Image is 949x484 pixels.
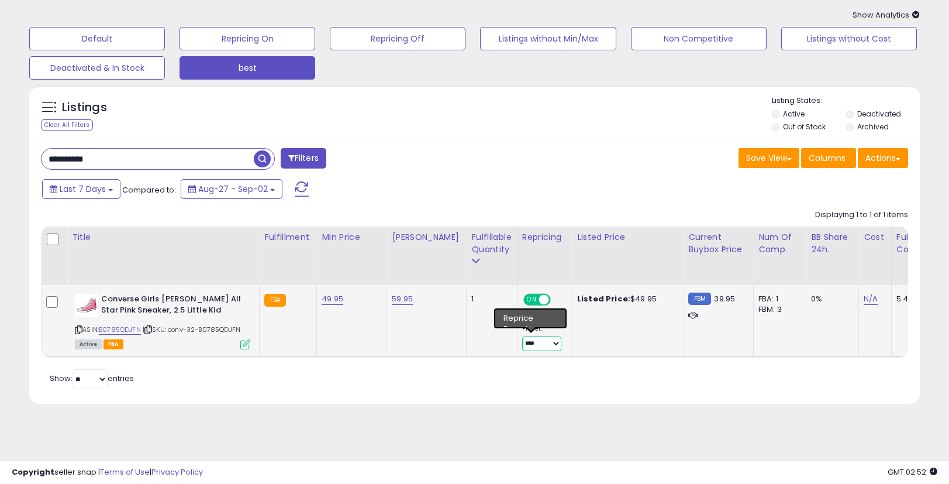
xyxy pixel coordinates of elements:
span: Show Analytics [853,9,920,20]
small: FBM [688,293,711,305]
button: Repricing Off [330,27,465,50]
div: Num of Comp. [758,231,801,256]
div: 5.42 [896,294,937,304]
b: Listed Price: [577,293,630,304]
span: OFF [548,295,567,305]
button: Filters [281,148,326,169]
button: Listings without Min/Max [480,27,616,50]
div: Min Price [322,231,382,243]
h5: Listings [62,99,107,116]
div: 1 [471,294,508,304]
p: Listing States: [772,95,920,107]
div: Displaying 1 to 1 of 1 items [815,210,908,221]
a: Terms of Use [100,466,150,478]
span: All listings currently available for purchase on Amazon [75,339,102,349]
a: 49.95 [322,293,343,305]
button: Actions [858,148,908,168]
label: Active [783,109,805,119]
button: best [180,56,315,80]
div: Preset: [522,325,563,351]
span: Compared to: [122,184,176,195]
img: 41s7QzzkTZL._SL40_.jpg [75,294,98,317]
span: Columns [809,152,846,164]
div: [PERSON_NAME] [392,231,461,243]
span: 2025-09-16 02:52 GMT [888,466,937,478]
button: Last 7 Days [42,179,120,199]
button: Repricing On [180,27,315,50]
span: Aug-27 - Sep-02 [198,183,268,195]
div: Clear All Filters [41,119,93,131]
button: Save View [739,148,799,168]
strong: Copyright [12,466,54,478]
button: Default [29,27,165,50]
button: Columns [801,148,856,168]
small: FBA [264,294,286,307]
div: 0% [811,294,850,304]
div: Title [72,231,254,243]
button: Non Competitive [631,27,767,50]
button: Listings without Cost [781,27,917,50]
div: BB Share 24h. [811,231,854,256]
span: | SKU: conv-32-B0785QDJFN [143,325,240,334]
div: $49.95 [577,294,674,304]
div: FBA: 1 [758,294,797,304]
span: FBA [103,339,123,349]
div: Listed Price [577,231,678,243]
a: B0785QDJFN [99,325,141,335]
span: 39.95 [714,293,735,304]
span: ON [524,295,539,305]
div: ASIN: [75,294,250,348]
label: Archived [857,122,889,132]
div: Fulfillable Quantity [471,231,512,256]
span: Last 7 Days [60,183,106,195]
a: Privacy Policy [151,466,203,478]
a: N/A [864,293,878,305]
div: Amazon AI [522,312,563,322]
b: Converse Girls [PERSON_NAME] All Star Pink Sneaker, 2.5 Little Kid [101,294,243,318]
label: Out of Stock [783,122,826,132]
button: Aug-27 - Sep-02 [181,179,282,199]
div: Fulfillment Cost [896,231,941,256]
div: seller snap | | [12,467,203,478]
a: 59.95 [392,293,413,305]
div: Fulfillment [264,231,312,243]
label: Deactivated [857,109,901,119]
button: Deactivated & In Stock [29,56,165,80]
div: FBM: 3 [758,304,797,315]
div: Current Buybox Price [688,231,748,256]
span: Show: entries [50,373,134,384]
div: Repricing [522,231,567,243]
div: Cost [864,231,886,243]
